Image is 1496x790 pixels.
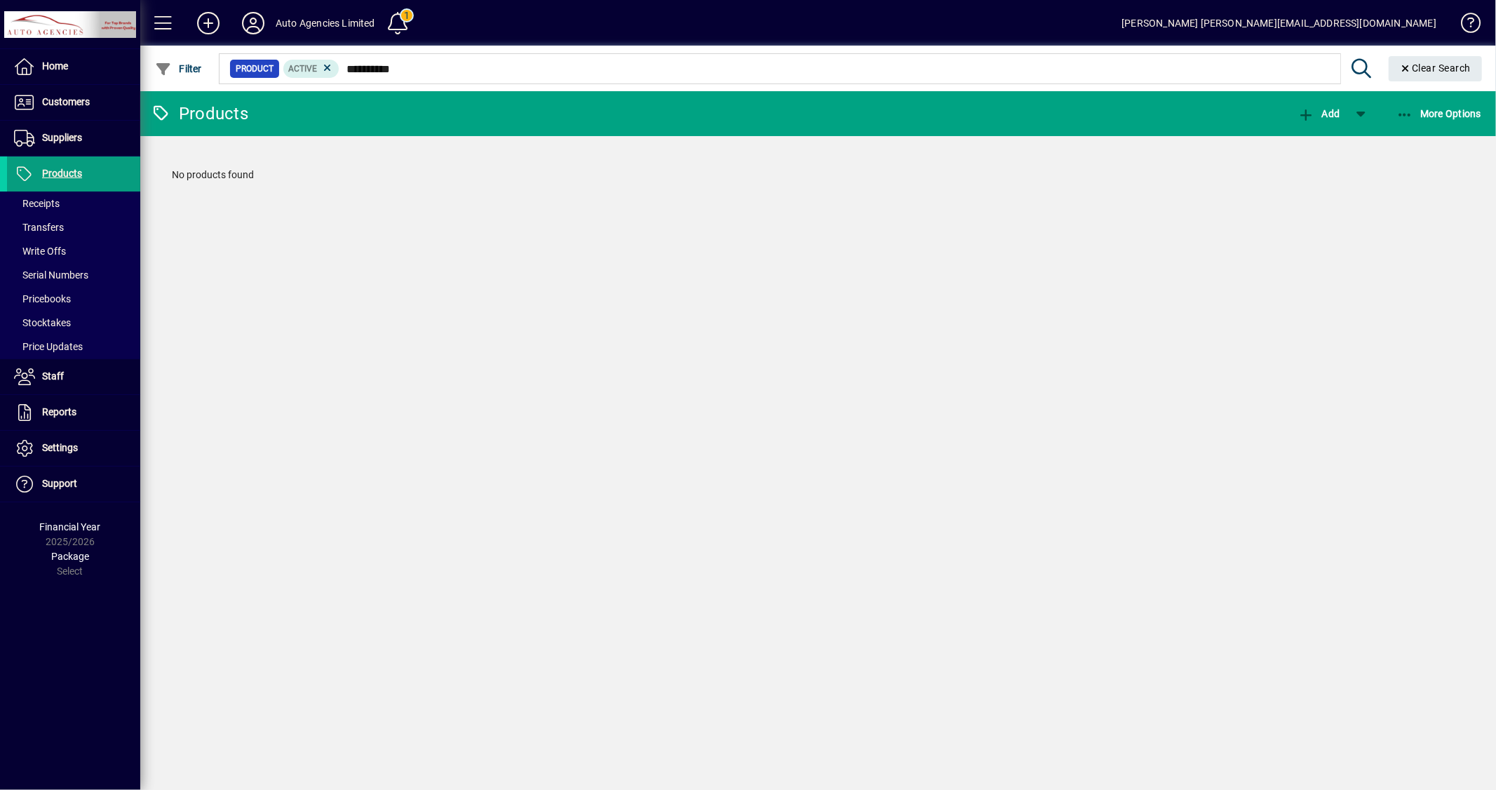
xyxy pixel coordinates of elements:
a: Home [7,49,140,84]
span: Staff [42,370,64,382]
div: [PERSON_NAME] [PERSON_NAME][EMAIL_ADDRESS][DOMAIN_NAME] [1121,12,1436,34]
button: More Options [1393,101,1485,126]
span: Write Offs [14,246,66,257]
span: Stocktakes [14,317,71,328]
a: Support [7,467,140,502]
span: Reports [42,406,76,417]
a: Knowledge Base [1450,3,1478,48]
span: Price Updates [14,341,83,352]
span: Customers [42,96,90,107]
span: Clear Search [1400,62,1471,74]
mat-chip: Activation Status: Active [283,60,339,78]
div: Products [151,102,248,125]
button: Clear [1389,56,1483,81]
a: Customers [7,85,140,120]
a: Stocktakes [7,311,140,335]
span: Package [51,551,89,562]
span: Products [42,168,82,179]
a: Suppliers [7,121,140,156]
span: Financial Year [40,521,101,533]
span: Support [42,478,77,489]
span: Settings [42,442,78,453]
span: Product [236,62,274,76]
a: Reports [7,395,140,430]
span: Suppliers [42,132,82,143]
a: Price Updates [7,335,140,359]
a: Pricebooks [7,287,140,311]
button: Filter [151,56,205,81]
a: Transfers [7,215,140,239]
button: Add [1294,101,1343,126]
div: Auto Agencies Limited [276,12,375,34]
span: Serial Numbers [14,269,88,281]
button: Profile [231,11,276,36]
a: Staff [7,359,140,394]
div: No products found [158,154,1478,196]
a: Receipts [7,192,140,215]
span: More Options [1396,108,1482,119]
span: Pricebooks [14,293,71,304]
span: Active [289,64,318,74]
span: Home [42,60,68,72]
span: Add [1298,108,1340,119]
span: Receipts [14,198,60,209]
a: Settings [7,431,140,466]
a: Write Offs [7,239,140,263]
span: Filter [155,63,202,74]
button: Add [186,11,231,36]
span: Transfers [14,222,64,233]
a: Serial Numbers [7,263,140,287]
